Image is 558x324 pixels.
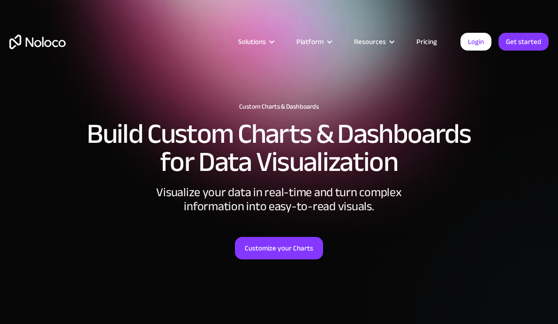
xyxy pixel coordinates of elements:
[9,35,66,49] a: home
[226,36,285,48] div: Solutions
[296,36,324,48] div: Platform
[238,36,266,48] div: Solutions
[405,36,449,48] a: Pricing
[354,36,386,48] div: Resources
[9,120,549,176] h2: Build Custom Charts & Dashboards for Data Visualization
[498,33,549,51] a: Get started
[460,33,491,51] a: Login
[9,103,549,110] h1: Custom Charts & Dashboards
[342,36,405,48] div: Resources
[138,185,420,214] div: Visualize your data in real-time and turn complex information into easy-to-read visuals.
[235,237,323,259] a: Customize your Charts
[285,36,342,48] div: Platform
